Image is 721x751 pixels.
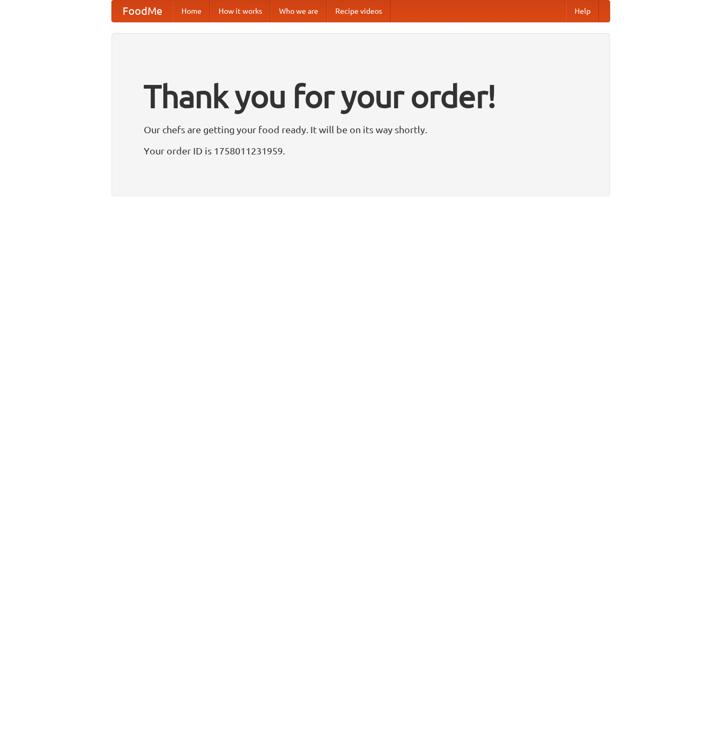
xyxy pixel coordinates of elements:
a: Who we are [271,1,327,22]
p: Your order ID is 1758011231959. [144,143,578,159]
p: Our chefs are getting your food ready. It will be on its way shortly. [144,122,578,137]
a: How it works [210,1,271,22]
a: FoodMe [112,1,173,22]
a: Recipe videos [327,1,390,22]
h1: Thank you for your order! [144,71,578,122]
a: Help [566,1,599,22]
a: Home [173,1,210,22]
